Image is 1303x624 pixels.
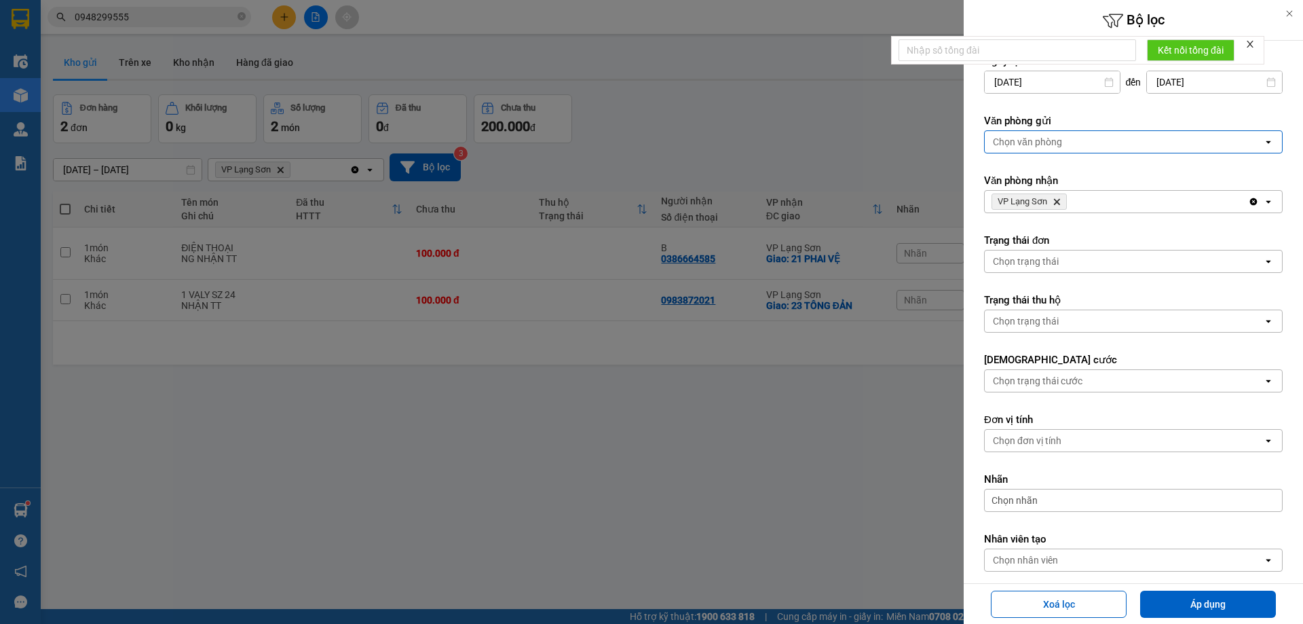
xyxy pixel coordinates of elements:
svg: open [1263,196,1274,207]
label: Văn phòng gửi [984,114,1283,128]
h6: Bộ lọc [964,10,1303,31]
div: Chọn trạng thái [993,255,1059,268]
div: Chọn nhân viên [993,553,1058,567]
span: Kết nối tổng đài [1158,43,1224,58]
span: đến [1126,75,1141,89]
div: Chọn trạng thái cước [993,374,1082,388]
div: Chọn văn phòng [993,135,1062,149]
svg: open [1263,136,1274,147]
input: Selected VP Lạng Sơn. [1070,195,1071,208]
div: Chọn trạng thái [993,314,1059,328]
input: Nhập số tổng đài [899,39,1136,61]
span: Chọn nhãn [992,494,1038,507]
svg: open [1263,435,1274,446]
svg: open [1263,316,1274,327]
label: Nhãn [984,473,1283,486]
svg: Delete [1053,198,1061,206]
label: [DEMOGRAPHIC_DATA] cước [984,353,1283,367]
svg: open [1263,375,1274,386]
label: Đơn vị tính [984,413,1283,426]
button: Xoá lọc [991,591,1127,618]
div: Chọn đơn vị tính [993,434,1061,447]
input: Select a date. [1147,71,1282,93]
label: Trạng thái đơn [984,234,1283,247]
label: Văn phòng nhận [984,174,1283,187]
svg: open [1263,256,1274,267]
label: Trạng thái thu hộ [984,293,1283,307]
label: Nhân viên tạo [984,532,1283,546]
button: Kết nối tổng đài [1147,39,1234,61]
button: Áp dụng [1140,591,1276,618]
span: VP Lạng Sơn [998,196,1047,207]
input: Select a date. [985,71,1120,93]
svg: Clear all [1248,196,1259,207]
svg: open [1263,555,1274,566]
span: close [1245,39,1255,49]
span: VP Lạng Sơn, close by backspace [992,194,1067,210]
